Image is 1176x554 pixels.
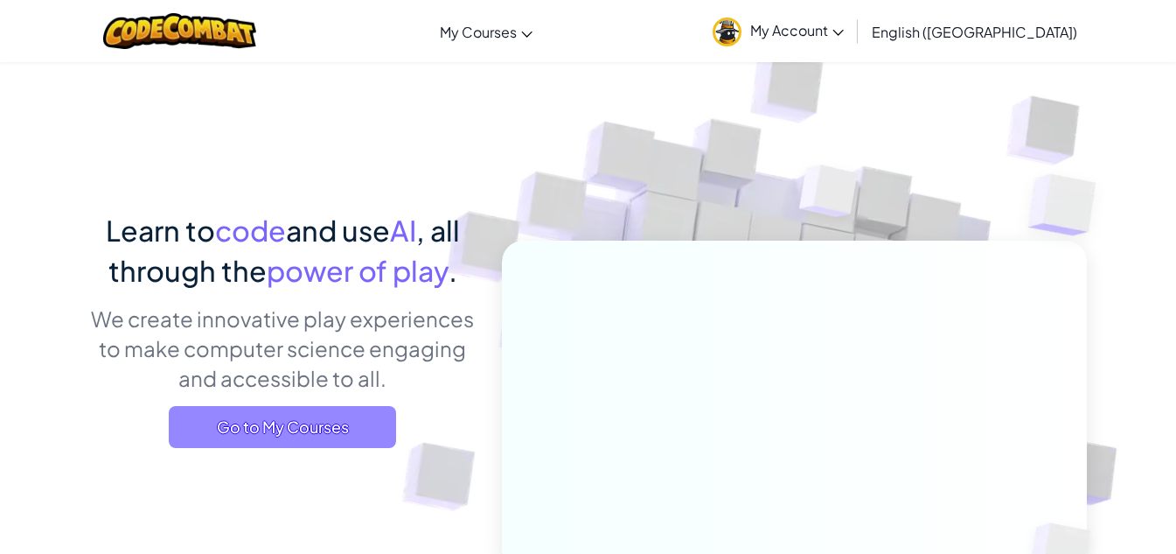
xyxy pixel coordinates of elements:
[390,213,416,248] span: AI
[431,8,541,55] a: My Courses
[215,213,286,248] span: code
[766,130,892,261] img: Overlap cubes
[704,4,852,59] a: My Account
[713,18,741,46] img: avatar
[440,23,517,41] span: My Courses
[267,253,449,288] span: power of play
[90,304,476,393] p: We create innovative play experiences to make computer science engaging and accessible to all.
[872,23,1077,41] span: English ([GEOGRAPHIC_DATA])
[750,21,844,39] span: My Account
[103,13,256,49] img: CodeCombat logo
[863,8,1086,55] a: English ([GEOGRAPHIC_DATA])
[106,213,215,248] span: Learn to
[993,131,1145,279] img: Overlap cubes
[169,406,396,448] a: Go to My Courses
[449,253,457,288] span: .
[286,213,390,248] span: and use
